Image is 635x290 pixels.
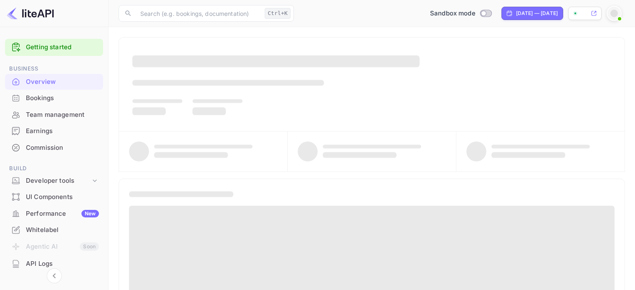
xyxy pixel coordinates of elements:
div: Overview [5,74,103,90]
div: New [81,210,99,217]
span: Business [5,64,103,73]
div: Commission [26,143,99,153]
div: API Logs [5,256,103,272]
div: API Logs [26,259,99,269]
div: UI Components [26,192,99,202]
div: Ctrl+K [265,8,291,19]
div: PerformanceNew [5,206,103,222]
a: Team management [5,107,103,122]
img: LiteAPI logo [7,7,54,20]
button: Collapse navigation [47,268,62,283]
div: [DATE] — [DATE] [516,10,558,17]
div: Switch to Production mode [427,9,495,18]
div: Overview [26,77,99,87]
a: Overview [5,74,103,89]
a: UI Components [5,189,103,204]
div: Earnings [26,126,99,136]
div: Bookings [26,93,99,103]
a: Whitelabel [5,222,103,237]
a: API Logs [5,256,103,271]
div: Developer tools [5,174,103,188]
span: Sandbox mode [430,9,476,18]
span: Build [5,164,103,173]
input: Search (e.g. bookings, documentation) [135,5,261,22]
a: Bookings [5,90,103,106]
div: Click to change the date range period [501,7,563,20]
a: PerformanceNew [5,206,103,221]
div: Commission [5,140,103,156]
a: Commission [5,140,103,155]
div: Developer tools [26,176,91,186]
div: Team management [5,107,103,123]
div: Getting started [5,39,103,56]
div: Team management [26,110,99,120]
div: Performance [26,209,99,219]
a: Getting started [26,43,99,52]
a: Earnings [5,123,103,139]
div: Whitelabel [26,225,99,235]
